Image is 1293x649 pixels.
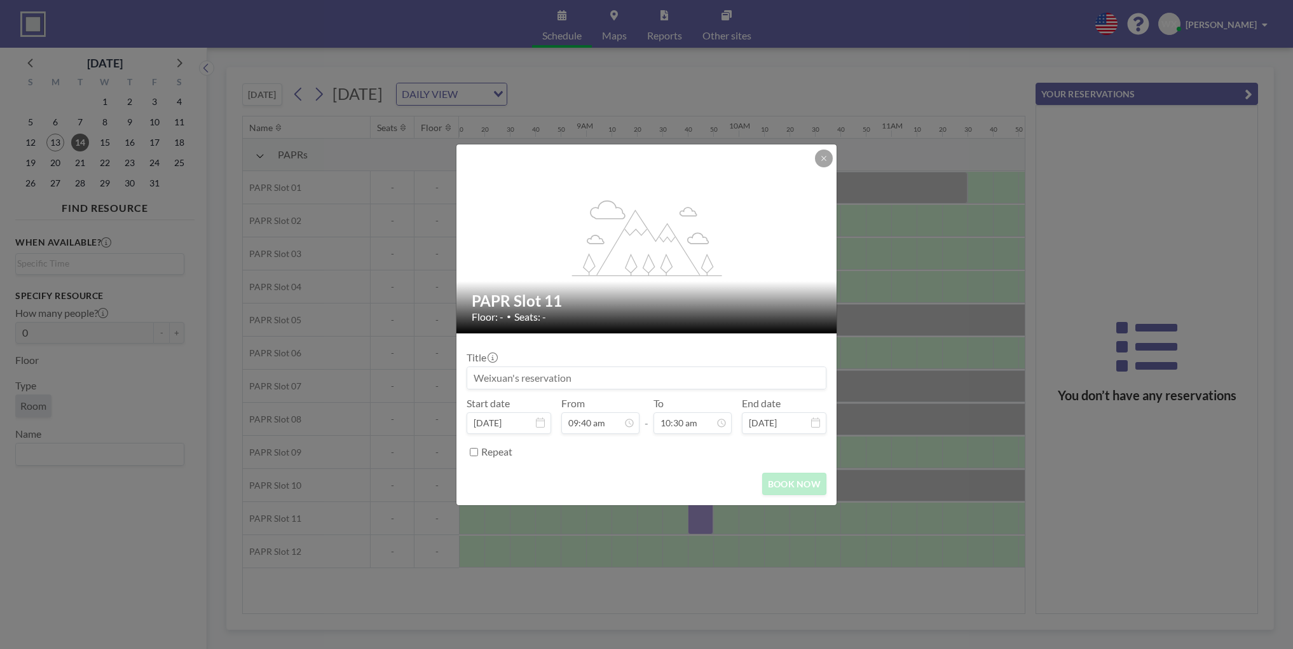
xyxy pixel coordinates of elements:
label: Title [467,351,496,364]
button: BOOK NOW [762,473,826,495]
label: From [561,397,585,410]
span: Floor: - [472,311,503,323]
g: flex-grow: 1.2; [572,199,722,276]
label: Repeat [481,445,512,458]
span: • [507,312,511,321]
h2: PAPR Slot 11 [472,291,823,311]
label: To [653,397,664,410]
label: Start date [467,397,510,410]
span: - [645,401,648,429]
input: Weixuan's reservation [467,367,826,389]
label: End date [742,397,781,410]
span: Seats: - [514,311,546,323]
